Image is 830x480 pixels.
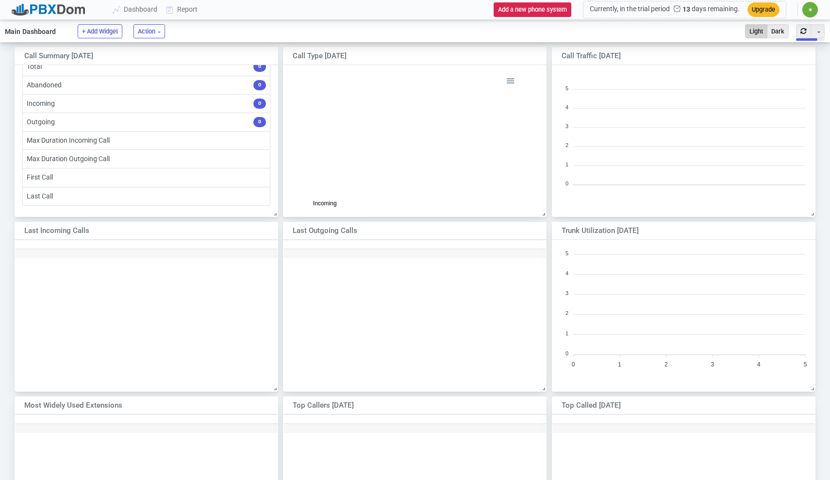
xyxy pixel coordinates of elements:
tspan: 5 [804,361,807,368]
span: Outgoing [313,212,337,218]
span: Currently, in the trial period days remaining. [590,5,740,13]
tspan: 2 [664,361,668,368]
tspan: 0 [565,350,568,356]
tspan: 3 [711,361,714,368]
div: Last Incoming Calls [24,225,244,236]
tspan: 4 [565,270,568,276]
tspan: 3 [565,290,568,296]
tspan: 2 [565,142,568,148]
tspan: 3 [565,123,568,129]
tspan: 0 [565,181,568,186]
tspan: 2 [565,310,568,316]
div: Menu [506,75,514,83]
span: 0 [253,80,266,90]
li: First Call [22,168,270,187]
a: Report [162,0,202,18]
a: Add a new phone system [486,5,571,13]
div: Call Type [DATE] [293,50,513,62]
tspan: 1 [618,361,621,368]
li: Incoming [22,94,270,113]
li: Max Duration Outgoing Call [22,149,270,168]
tspan: 4 [757,361,761,368]
tspan: 0 [572,361,575,368]
tspan: 1 [565,161,568,167]
tspan: 5 [565,250,568,256]
div: Top Called [DATE] [562,400,781,411]
b: 13 [670,5,690,13]
span: 0 [253,62,266,72]
tspan: 4 [565,104,568,110]
button: Light [745,24,767,38]
button: Action [133,24,165,38]
a: Dashboard [109,0,162,18]
li: Max Duration Incoming Call [22,131,270,150]
div: Last Outgoing Calls [293,225,513,236]
li: Last Call [22,187,270,206]
div: Trunk Utilization [DATE] [562,225,781,236]
tspan: 5 [565,85,568,91]
button: Upgrade [747,2,780,17]
tspan: 1 [565,330,568,336]
span: 0 [253,117,266,127]
div: Top Callers [DATE] [293,400,513,411]
span: ✷ [808,7,813,13]
button: + Add Widget [78,24,122,38]
div: Call Summary [DATE] [24,50,244,62]
a: Upgrade [740,5,780,13]
div: Most Widely Used Extensions [24,400,244,411]
button: ✷ [802,1,818,18]
div: Call Traffic [DATE] [562,50,781,62]
li: Total [22,57,270,76]
button: Dark [767,24,789,38]
button: Add a new phone system [494,2,571,17]
li: Abandoned [22,76,270,95]
li: Outgoing [22,113,270,132]
span: 0 [253,99,266,109]
span: Incoming [313,200,337,207]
